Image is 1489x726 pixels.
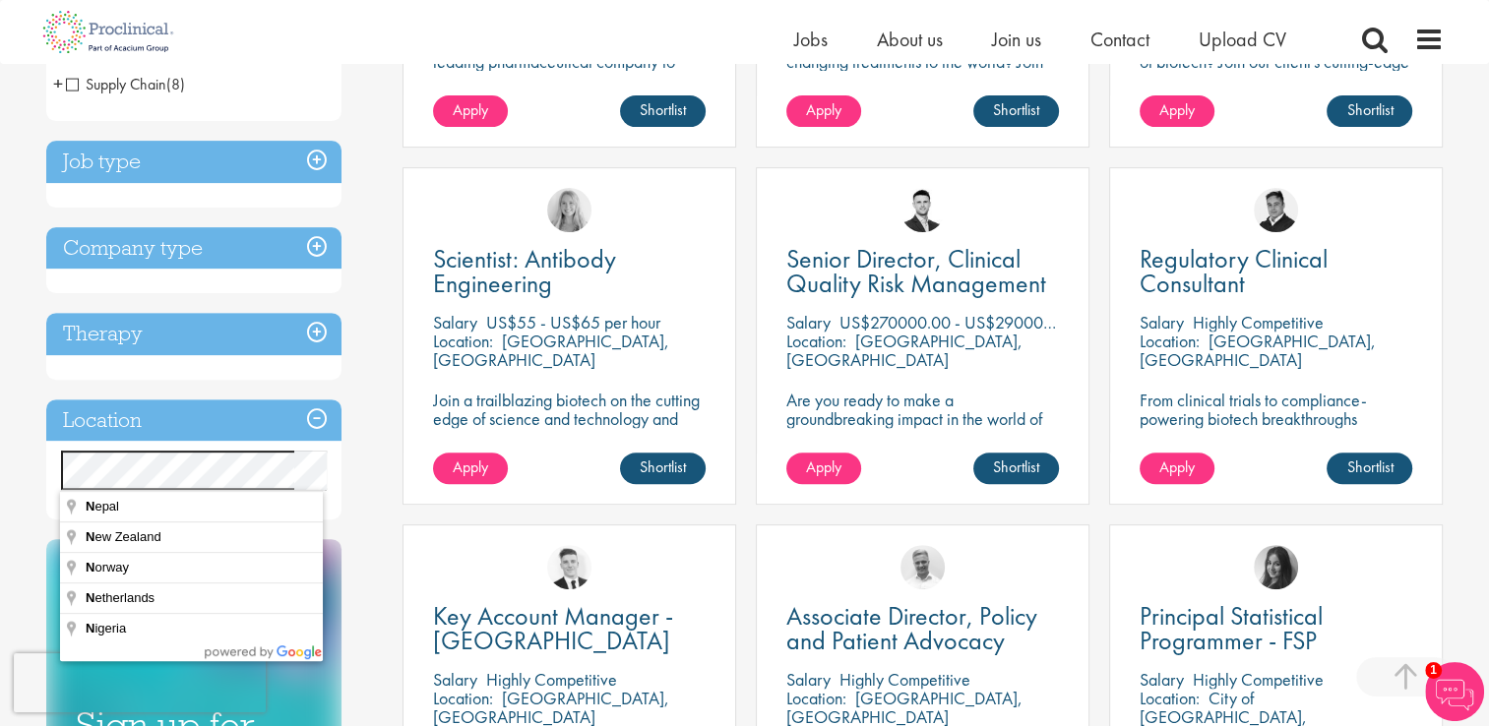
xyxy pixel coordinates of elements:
[1140,453,1214,484] a: Apply
[1193,668,1324,691] p: Highly Competitive
[86,529,164,544] span: ew Zealand
[1327,95,1412,127] a: Shortlist
[433,330,669,371] p: [GEOGRAPHIC_DATA], [GEOGRAPHIC_DATA]
[433,668,477,691] span: Salary
[877,27,943,52] a: About us
[806,99,841,120] span: Apply
[839,668,970,691] p: Highly Competitive
[486,311,660,333] p: US$55 - US$65 per hour
[86,590,157,605] span: etherlands
[486,668,617,691] p: Highly Competitive
[86,621,129,635] span: igeria
[786,599,1037,657] span: Associate Director, Policy and Patient Advocacy
[86,529,94,544] span: N
[433,247,706,296] a: Scientist: Antibody Engineering
[806,456,841,477] span: Apply
[86,590,94,605] span: N
[620,453,706,484] a: Shortlist
[786,668,831,691] span: Salary
[1140,391,1412,465] p: From clinical trials to compliance-powering biotech breakthroughs remotely, where precision meets...
[786,604,1059,653] a: Associate Director, Policy and Patient Advocacy
[86,499,122,514] span: epal
[433,311,477,333] span: Salary
[839,311,1151,333] p: US$270000.00 - US$290000.00 per annum
[620,95,706,127] a: Shortlist
[786,242,1046,300] span: Senior Director, Clinical Quality Risk Management
[786,330,1023,371] p: [GEOGRAPHIC_DATA], [GEOGRAPHIC_DATA]
[794,27,828,52] a: Jobs
[1140,247,1412,296] a: Regulatory Clinical Consultant
[1140,311,1184,333] span: Salary
[786,330,846,352] span: Location:
[66,74,185,94] span: Supply Chain
[973,95,1059,127] a: Shortlist
[433,391,706,465] p: Join a trailblazing biotech on the cutting edge of science and technology and make a change in th...
[433,242,616,300] span: Scientist: Antibody Engineering
[433,95,508,127] a: Apply
[1254,188,1298,232] img: Peter Duvall
[547,545,591,589] img: Nicolas Daniel
[1140,668,1184,691] span: Salary
[1159,99,1195,120] span: Apply
[1090,27,1149,52] a: Contact
[14,653,266,712] iframe: reCAPTCHA
[786,311,831,333] span: Salary
[46,313,341,355] h3: Therapy
[433,687,493,709] span: Location:
[1140,95,1214,127] a: Apply
[547,188,591,232] img: Shannon Briggs
[53,69,63,98] span: +
[1140,599,1323,657] span: Principal Statistical Programmer - FSP
[433,604,706,653] a: Key Account Manager - [GEOGRAPHIC_DATA]
[86,560,94,575] span: N
[433,330,493,352] span: Location:
[86,499,94,514] span: N
[786,95,861,127] a: Apply
[433,599,673,657] span: Key Account Manager - [GEOGRAPHIC_DATA]
[1159,456,1195,477] span: Apply
[1199,27,1286,52] a: Upload CV
[786,391,1059,484] p: Are you ready to make a groundbreaking impact in the world of biotechnology? Join a growing compa...
[786,687,846,709] span: Location:
[786,247,1059,296] a: Senior Director, Clinical Quality Risk Management
[86,560,132,575] span: orway
[900,545,945,589] img: Joshua Bye
[46,141,341,183] h3: Job type
[1327,453,1412,484] a: Shortlist
[1140,687,1200,709] span: Location:
[433,453,508,484] a: Apply
[66,74,166,94] span: Supply Chain
[1425,662,1442,679] span: 1
[900,188,945,232] img: Joshua Godden
[973,453,1059,484] a: Shortlist
[166,74,185,94] span: (8)
[86,621,94,635] span: N
[1140,330,1200,352] span: Location:
[1140,604,1412,653] a: Principal Statistical Programmer - FSP
[46,227,341,270] h3: Company type
[1254,545,1298,589] img: Heidi Hennigan
[992,27,1041,52] a: Join us
[1140,330,1376,371] p: [GEOGRAPHIC_DATA], [GEOGRAPHIC_DATA]
[1193,311,1324,333] p: Highly Competitive
[1425,662,1484,721] img: Chatbot
[786,453,861,484] a: Apply
[453,99,488,120] span: Apply
[1140,242,1328,300] span: Regulatory Clinical Consultant
[453,456,488,477] span: Apply
[46,399,341,442] h3: Location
